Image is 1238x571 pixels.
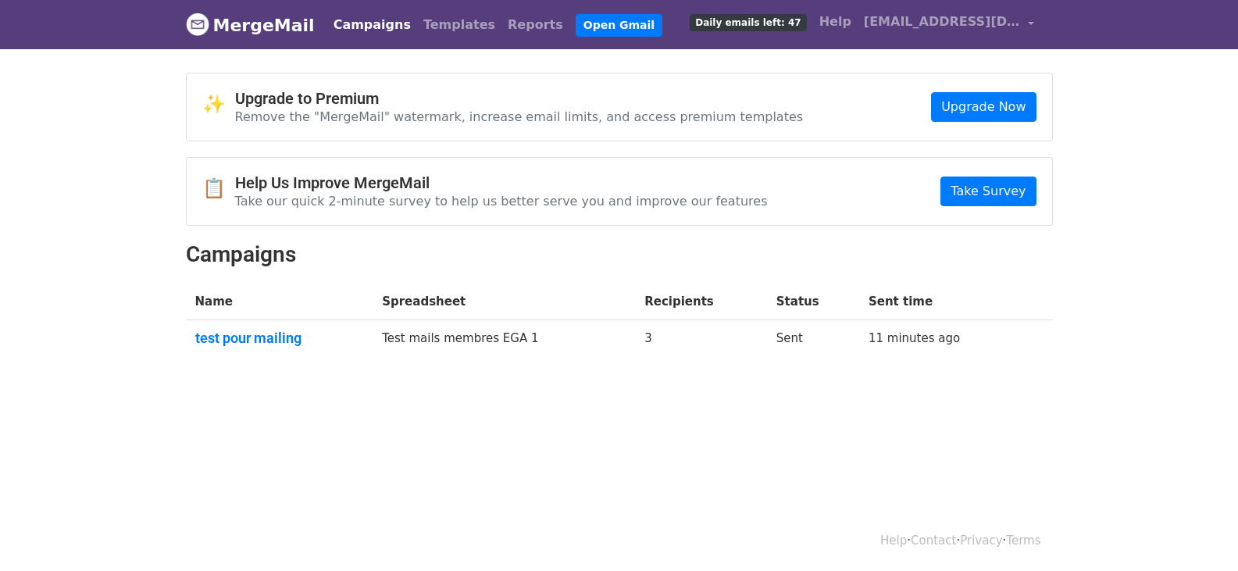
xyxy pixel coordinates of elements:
span: [EMAIL_ADDRESS][DOMAIN_NAME] [864,12,1020,31]
td: Sent [767,320,859,362]
span: ✨ [202,93,235,116]
a: Campaigns [327,9,417,41]
td: 3 [635,320,767,362]
a: Upgrade Now [931,92,1036,122]
a: Take Survey [940,177,1036,206]
a: Terms [1006,534,1040,548]
p: Take our quick 2-minute survey to help us better serve you and improve our features [235,193,768,209]
th: Sent time [859,284,1025,320]
th: Status [767,284,859,320]
h2: Campaigns [186,241,1053,268]
a: Reports [501,9,569,41]
a: Privacy [960,534,1002,548]
a: Templates [417,9,501,41]
h4: Upgrade to Premium [235,89,804,108]
a: test pour mailing [195,330,364,347]
img: MergeMail logo [186,12,209,36]
p: Remove the "MergeMail" watermark, increase email limits, and access premium templates [235,109,804,125]
a: [EMAIL_ADDRESS][DOMAIN_NAME] [858,6,1040,43]
td: Test mails membres EGA 1 [373,320,635,362]
a: Help [880,534,907,548]
a: Daily emails left: 47 [683,6,812,37]
th: Spreadsheet [373,284,635,320]
span: 📋 [202,177,235,200]
a: 11 minutes ago [869,331,960,345]
h4: Help Us Improve MergeMail [235,173,768,192]
a: Open Gmail [576,14,662,37]
a: MergeMail [186,9,315,41]
a: Help [813,6,858,37]
span: Daily emails left: 47 [690,14,806,31]
th: Recipients [635,284,767,320]
a: Contact [911,534,956,548]
th: Name [186,284,373,320]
